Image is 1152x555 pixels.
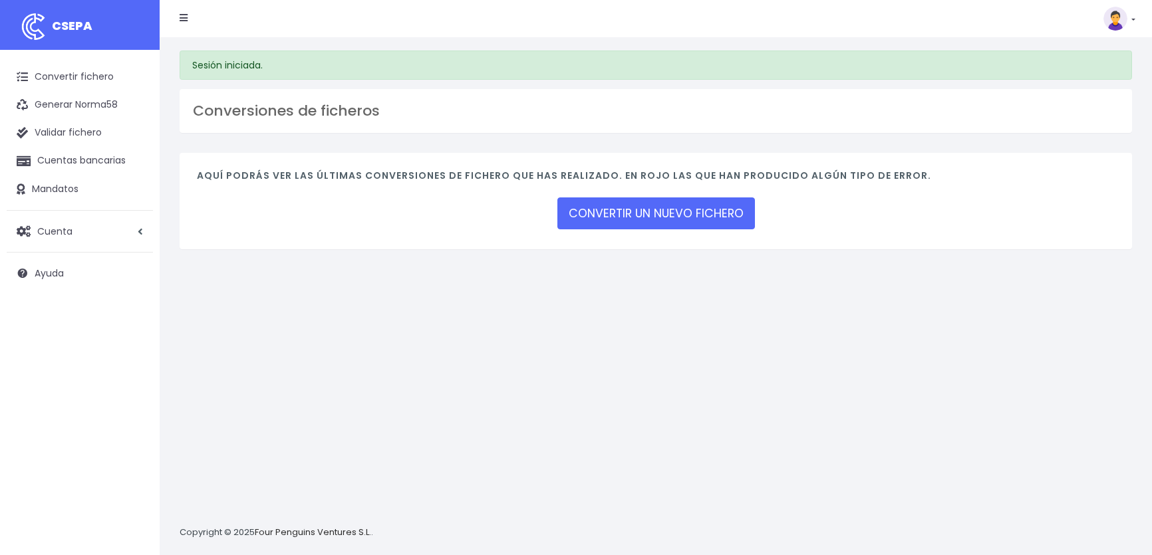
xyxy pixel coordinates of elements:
h4: Aquí podrás ver las últimas conversiones de fichero que has realizado. En rojo las que han produc... [197,170,1115,188]
a: Mandatos [7,175,153,203]
a: Convertir fichero [7,63,153,91]
span: Ayuda [35,267,64,280]
a: Four Penguins Ventures S.L. [255,526,371,538]
a: Generar Norma58 [7,91,153,119]
a: Cuentas bancarias [7,147,153,175]
p: Copyright © 2025 . [180,526,373,540]
a: Cuenta [7,217,153,245]
div: Sesión iniciada. [180,51,1132,80]
img: profile [1103,7,1127,31]
span: CSEPA [52,17,92,34]
span: Cuenta [37,224,72,237]
a: CONVERTIR UN NUEVO FICHERO [557,197,755,229]
a: Validar fichero [7,119,153,147]
img: logo [17,10,50,43]
a: Ayuda [7,259,153,287]
h3: Conversiones de ficheros [193,102,1119,120]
